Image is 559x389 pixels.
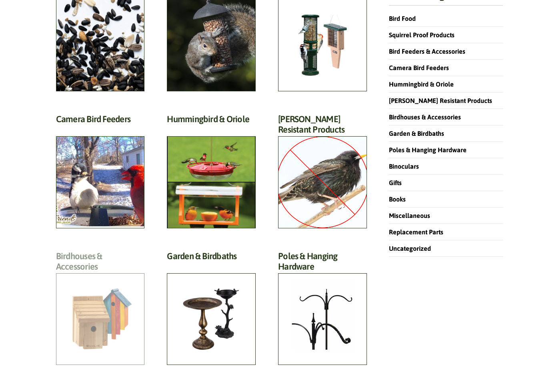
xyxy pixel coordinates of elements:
a: Squirrel Proof Products [389,31,455,38]
a: Visit product category Starling Resistant Products [278,114,367,228]
a: Camera Bird Feeders [389,64,449,71]
h2: Hummingbird & Oriole [167,114,256,129]
a: Birdhouses & Accessories [389,113,461,121]
a: Bird Food [389,15,416,22]
a: Books [389,196,406,203]
a: Visit product category Camera Bird Feeders [56,114,145,228]
h2: Birdhouses & Accessories [56,251,145,276]
h2: [PERSON_NAME] Resistant Products [278,114,367,139]
a: Visit product category Garden & Birdbaths [167,251,256,365]
a: Visit product category Birdhouses & Accessories [56,251,145,365]
a: Binoculars [389,163,419,170]
a: Visit product category Hummingbird & Oriole [167,114,256,228]
a: Gifts [389,179,402,186]
a: [PERSON_NAME] Resistant Products [389,97,492,104]
a: Poles & Hanging Hardware [389,146,467,153]
h2: Garden & Birdbaths [167,251,256,266]
a: Bird Feeders & Accessories [389,48,465,55]
a: Hummingbird & Oriole [389,81,454,88]
a: Miscellaneous [389,212,430,219]
a: Replacement Parts [389,228,443,236]
a: Uncategorized [389,245,431,252]
h2: Poles & Hanging Hardware [278,251,367,276]
a: Visit product category Poles & Hanging Hardware [278,251,367,365]
h2: Camera Bird Feeders [56,114,145,129]
a: Garden & Birdbaths [389,130,444,137]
